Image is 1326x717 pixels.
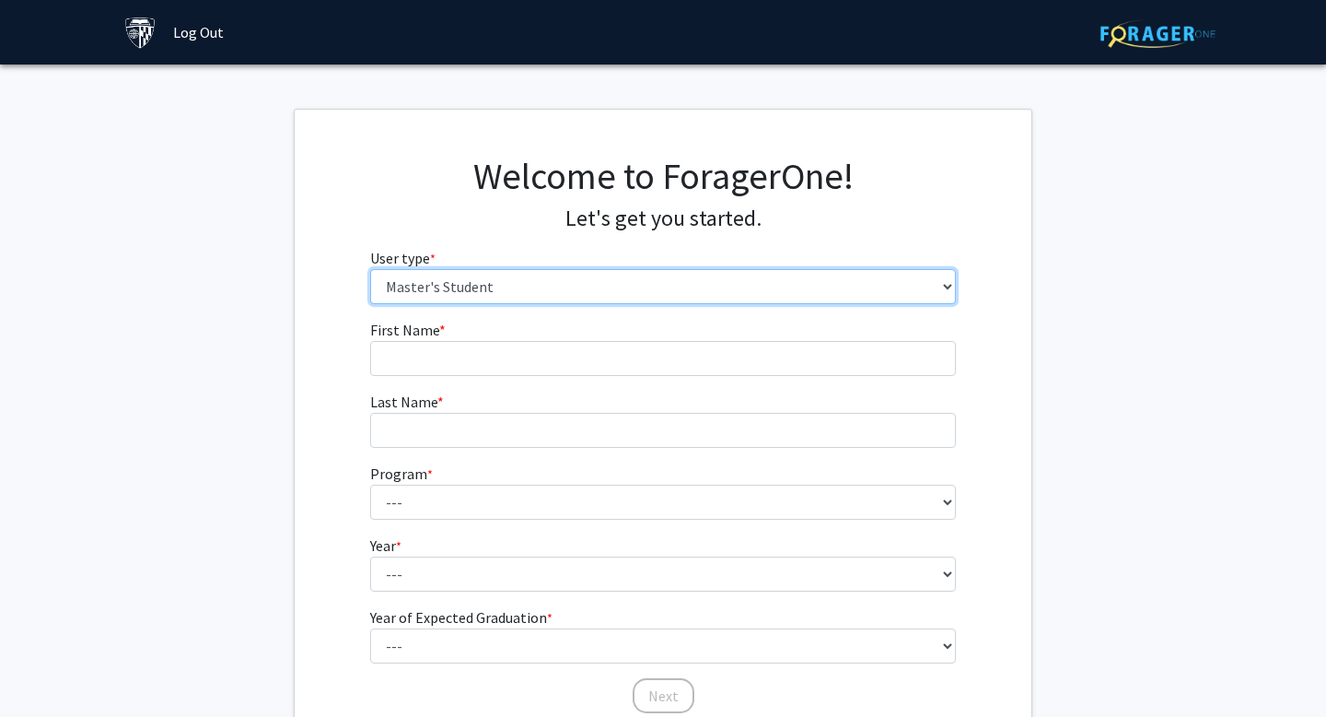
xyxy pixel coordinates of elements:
[370,535,401,557] label: Year
[370,247,436,269] label: User type
[633,678,694,713] button: Next
[370,463,433,485] label: Program
[1100,19,1215,48] img: ForagerOne Logo
[370,206,957,232] h4: Let's get you started.
[14,634,78,703] iframe: Chat
[370,606,552,629] label: Year of Expected Graduation
[370,321,439,339] span: First Name
[124,17,157,49] img: Johns Hopkins University Logo
[370,154,957,198] h1: Welcome to ForagerOne!
[370,393,437,411] span: Last Name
